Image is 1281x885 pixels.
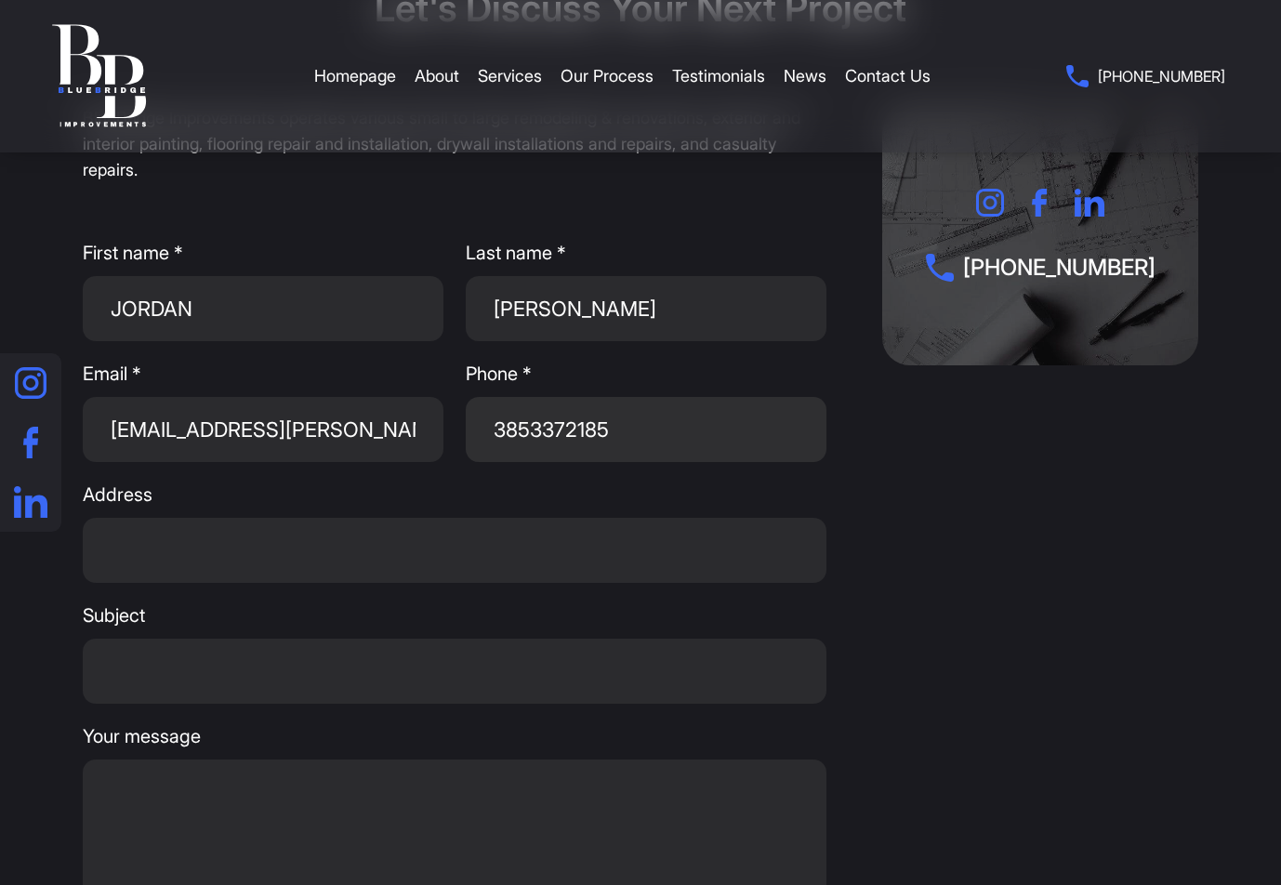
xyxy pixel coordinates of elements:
[83,722,826,750] span: Your message
[83,639,826,704] input: Subject
[672,48,765,104] a: Testimonials
[478,48,542,104] a: Services
[926,254,1156,282] a: [PHONE_NUMBER]
[1066,63,1225,89] a: [PHONE_NUMBER]
[466,397,826,462] input: Phone *
[1098,63,1225,89] span: [PHONE_NUMBER]
[466,239,826,267] span: Last name *
[415,48,459,104] a: About
[466,276,826,341] input: Last name *
[83,239,443,267] span: First name *
[784,48,826,104] a: News
[845,48,931,104] a: Contact Us
[314,48,396,104] a: Homepage
[83,360,443,388] span: Email *
[83,481,826,509] span: Address
[83,518,826,583] input: Address
[83,397,443,462] input: Email *
[83,601,826,629] span: Subject
[83,276,443,341] input: First name *
[561,48,654,104] a: Our Process
[466,360,826,388] span: Phone *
